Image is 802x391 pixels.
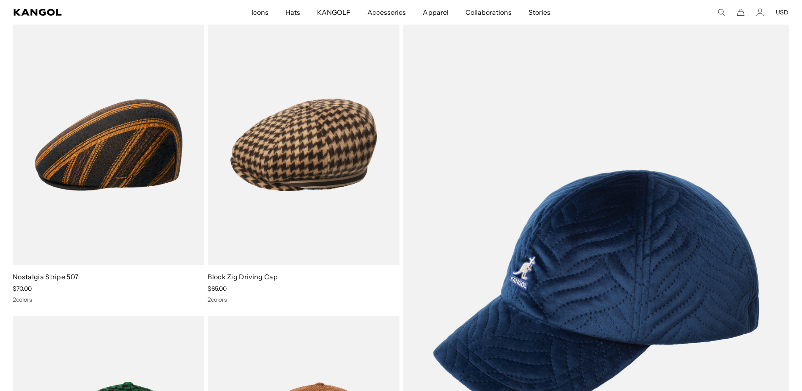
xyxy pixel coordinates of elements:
span: $65.00 [208,285,227,292]
div: 2 colors [13,296,204,303]
summary: Search here [717,8,725,16]
a: Nostalgia Stripe 507 [13,273,79,281]
img: Block Zig Driving Cap [208,25,399,265]
img: Nostalgia Stripe 507 [13,25,204,265]
a: Block Zig Driving Cap [208,273,278,281]
span: $70.00 [13,285,32,292]
div: 2 colors [208,296,399,303]
button: Cart [737,8,745,16]
a: Kangol [14,9,167,16]
a: Account [756,8,764,16]
button: USD [776,8,788,16]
